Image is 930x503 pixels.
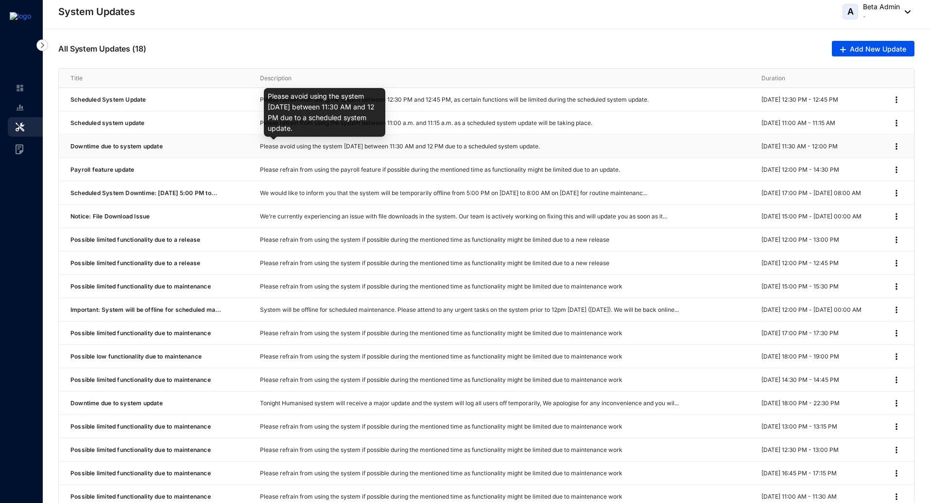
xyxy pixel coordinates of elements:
[264,88,385,137] div: Please avoid using the system [DATE] between 11:30 AM and 12 PM due to a scheduled system update.
[70,189,217,197] span: Scheduled System Downtime: [DATE] 5:00 PM to...
[260,236,609,243] span: Please refrain from using the system if possible during the mentioned time as functionality might...
[892,352,901,361] img: more.27664ee4a8faa814348e188645a3c1fc.svg
[840,47,846,53] img: plus-white.7e07c6ac53a58cfa577907f95fa16516.svg
[892,95,901,105] img: more.27664ee4a8faa814348e188645a3c1fc.svg
[58,5,135,18] p: System Updates
[260,493,622,500] span: Please refrain from using the system if possible during the mentioned time as functionality might...
[16,84,24,92] img: home-unselected.a29eae3204392db15eaf.svg
[260,259,609,267] span: Please refrain from using the system if possible during the mentioned time as functionality might...
[16,144,23,154] img: invoices-unselected.35f5568a6b49964eda22.svg
[70,236,200,243] span: Possible limited functionality due to a release
[260,423,622,430] span: Please refrain from using the system if possible during the mentioned time as functionality might...
[59,69,248,88] th: Title
[761,142,880,151] p: [DATE] 11:30 AM - 12:00 PM
[260,469,622,477] span: Please refrain from using the system if possible during the mentioned time as functionality might...
[70,353,202,360] span: Possible low functionality due to maintenance
[260,189,647,197] span: We would like to inform you that the system will be temporarily offline from 5:00 PM on [DATE] to...
[761,445,880,455] p: [DATE] 12:30 PM - 13:00 PM
[892,142,901,151] img: more.27664ee4a8faa814348e188645a3c1fc.svg
[892,258,901,268] img: more.27664ee4a8faa814348e188645a3c1fc.svg
[36,39,48,51] img: nav-icon-right.af6afadce00d159da59955279c43614e.svg
[892,118,901,128] img: more.27664ee4a8faa814348e188645a3c1fc.svg
[260,306,679,313] span: System will be offline for scheduled maintenance. Please attend to any urgent tasks on the system...
[70,259,200,267] span: Possible limited functionality due to a release
[892,398,901,408] img: more.27664ee4a8faa814348e188645a3c1fc.svg
[761,398,880,408] p: [DATE] 18:00 PM - 22:30 PM
[260,119,592,126] span: Please refrain from using the system between 11:00 a.m. and 11:15 a.m. as a scheduled system upda...
[260,283,622,290] span: Please refrain from using the system if possible during the mentioned time as functionality might...
[750,69,880,88] th: Duration
[260,329,622,337] span: Please refrain from using the system if possible during the mentioned time as functionality might...
[70,166,134,173] span: Payroll feature update
[863,2,900,12] p: Beta Admin
[892,445,901,455] img: more.27664ee4a8faa814348e188645a3c1fc.svg
[761,422,880,431] p: [DATE] 13:00 PM - 13:15 PM
[70,423,211,430] span: Possible limited functionality due to maintenance
[248,69,750,88] th: Description
[761,95,880,105] p: [DATE] 12:30 PM - 12:45 PM
[892,422,901,431] img: more.27664ee4a8faa814348e188645a3c1fc.svg
[8,78,31,98] li: Super Admin
[832,41,914,56] button: Add New Update
[761,282,880,291] p: [DATE] 15:00 PM - 15:30 PM
[761,212,880,221] p: [DATE] 15:00 PM - [DATE] 00:00 AM
[761,492,880,502] p: [DATE] 11:00 AM - 11:30 AM
[70,306,222,313] span: Important: System will be offline for scheduled ma...
[761,258,880,268] p: [DATE] 12:00 PM - 12:45 PM
[70,96,146,103] span: Scheduled System Update
[260,143,540,150] span: Please avoid using the system [DATE] between 11:30 AM and 12 PM due to a scheduled system update.
[900,10,911,14] img: dropdown-black.8e83cc76930a90b1a4fdb6d089b7bf3a.svg
[70,399,163,407] span: Downtime due to system update
[892,375,901,385] img: more.27664ee4a8faa814348e188645a3c1fc.svg
[761,305,880,315] p: [DATE] 12:00 PM - [DATE] 00:00 AM
[70,283,211,290] span: Possible limited functionality due to maintenance
[260,376,622,383] span: Please refrain from using the system if possible during the mentioned time as functionality might...
[70,119,145,126] span: Scheduled system update
[70,329,211,337] span: Possible limited functionality due to maintenance
[892,188,901,198] img: more.27664ee4a8faa814348e188645a3c1fc.svg
[70,469,211,477] span: Possible limited functionality due to maintenance
[761,352,880,361] p: [DATE] 18:00 PM - 19:00 PM
[761,188,880,198] p: [DATE] 17:00 PM - [DATE] 08:00 AM
[892,492,901,502] img: more.27664ee4a8faa814348e188645a3c1fc.svg
[761,375,880,385] p: [DATE] 14:30 PM - 14:45 PM
[70,143,163,150] span: Downtime due to system update
[892,235,901,245] img: more.27664ee4a8faa814348e188645a3c1fc.svg
[892,165,901,175] img: more.27664ee4a8faa814348e188645a3c1fc.svg
[863,12,900,21] p: -
[761,328,880,338] p: [DATE] 17:00 PM - 17:30 PM
[260,446,622,453] span: Please refrain from using the system if possible during the mentioned time as functionality might...
[70,446,211,453] span: Possible limited functionality due to maintenance
[850,44,906,54] span: Add New Update
[260,399,679,407] span: Tonight Humanised system will receive a major update and the system will log all users off tempor...
[8,98,31,117] li: Reports
[260,166,620,173] span: Please refrain from using the payroll feature if possible during the mentioned time as functional...
[260,213,667,220] span: We’re currently experiencing an issue with file downloads in the system. Our team is actively wor...
[260,353,622,360] span: Please refrain from using the system if possible during the mentioned time as functionality might...
[892,328,901,338] img: more.27664ee4a8faa814348e188645a3c1fc.svg
[761,118,880,128] p: [DATE] 11:00 AM - 11:15 AM
[70,213,150,220] span: Notice: File Download Issue
[761,165,880,175] p: [DATE] 12:00 PM - 14:30 PM
[892,282,901,291] img: more.27664ee4a8faa814348e188645a3c1fc.svg
[58,43,146,54] p: All System Updates ( 18 )
[70,493,211,500] span: Possible limited functionality due to maintenance
[16,103,24,112] img: report-unselected.e6a6b4230fc7da01f883.svg
[10,12,31,20] img: logo
[892,212,901,221] img: more.27664ee4a8faa814348e188645a3c1fc.svg
[892,305,901,315] img: more.27664ee4a8faa814348e188645a3c1fc.svg
[761,468,880,478] p: [DATE] 16:45 PM - 17:15 PM
[761,235,880,245] p: [DATE] 12:00 PM - 13:00 PM
[892,468,901,478] img: more.27664ee4a8faa814348e188645a3c1fc.svg
[16,123,24,131] img: system-update.84bd0911a8f9c6bdd84d.svg
[260,96,649,103] span: Please refrain from using the system between 12:30 PM and 12:45 PM, as certain functions will be ...
[8,117,49,137] li: System Updates
[70,376,211,383] span: Possible limited functionality due to maintenance
[847,7,854,16] span: A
